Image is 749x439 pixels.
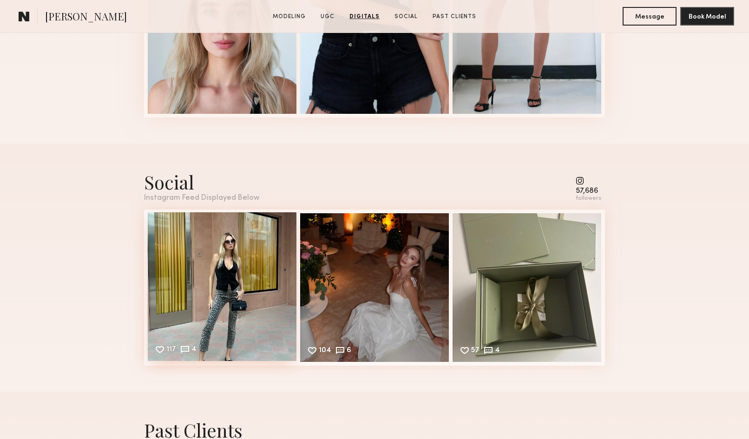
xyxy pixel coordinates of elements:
div: 57 [471,347,480,355]
div: 4 [495,347,500,355]
a: Modeling [269,13,309,21]
div: Instagram Feed Displayed Below [144,194,259,202]
div: 104 [319,347,331,355]
a: Book Model [680,12,734,20]
a: Past Clients [429,13,480,21]
div: 6 [347,347,351,355]
a: Social [391,13,421,21]
div: 4 [191,346,197,354]
button: Message [623,7,677,26]
a: Digitals [346,13,383,21]
a: UGC [317,13,338,21]
button: Book Model [680,7,734,26]
span: [PERSON_NAME] [45,9,127,26]
div: Social [144,170,259,194]
div: 57,686 [576,188,601,195]
div: followers [576,195,601,202]
div: 117 [166,346,176,354]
